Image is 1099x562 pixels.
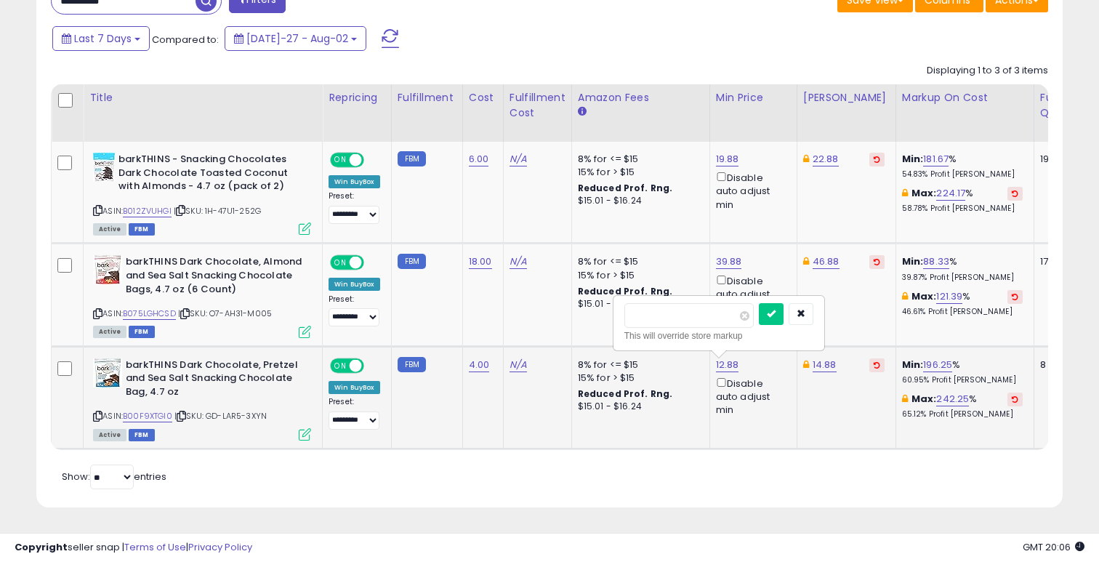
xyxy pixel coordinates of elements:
[716,169,786,212] div: Disable auto adjust min
[174,205,261,217] span: | SKU: 1H-47U1-252G
[902,273,1023,283] p: 39.87% Profit [PERSON_NAME]
[813,358,837,372] a: 14.88
[902,187,1023,214] div: %
[126,358,302,403] b: barkTHINS Dark Chocolate, Pretzel and Sea Salt Snacking Chocolate Bag, 4.7 oz
[178,308,272,319] span: | SKU: O7-AH31-M005
[936,289,962,304] a: 121.39
[118,153,295,197] b: barkTHINS - Snacking Chocolates Dark Chocolate Toasted Coconut with Almonds - 4.7 oz (pack of 2)
[911,186,937,200] b: Max:
[174,410,267,422] span: | SKU: GD-LAR5-3XYN
[902,290,1023,317] div: %
[578,269,699,282] div: 15% for > $15
[911,289,937,303] b: Max:
[246,31,348,46] span: [DATE]-27 - Aug-02
[578,401,699,413] div: $15.01 - $16.24
[469,358,490,372] a: 4.00
[93,358,122,388] img: 51WrLE6l6RL._SL40_.jpg
[62,470,166,483] span: Show: entries
[329,294,380,327] div: Preset:
[510,358,527,372] a: N/A
[123,410,172,422] a: B00F9XTGI0
[362,257,385,269] span: OFF
[331,154,350,166] span: ON
[129,326,155,338] span: FBM
[578,255,699,268] div: 8% for <= $15
[469,254,492,269] a: 18.00
[225,26,366,51] button: [DATE]-27 - Aug-02
[578,182,673,194] b: Reduced Prof. Rng.
[936,186,965,201] a: 224.17
[331,359,350,372] span: ON
[329,175,380,188] div: Win BuyBox
[923,152,949,166] a: 181.67
[188,540,252,554] a: Privacy Policy
[129,223,155,236] span: FBM
[803,90,890,105] div: [PERSON_NAME]
[895,84,1034,142] th: The percentage added to the cost of goods (COGS) that forms the calculator for Min & Max prices.
[1023,540,1084,554] span: 2025-08-10 20:06 GMT
[716,254,742,269] a: 39.88
[923,358,952,372] a: 196.25
[362,154,385,166] span: OFF
[89,90,316,105] div: Title
[923,254,949,269] a: 88.33
[93,223,126,236] span: All listings currently available for purchase on Amazon
[93,358,311,439] div: ASIN:
[902,255,1023,282] div: %
[469,90,497,105] div: Cost
[1040,90,1090,121] div: Fulfillable Quantity
[902,153,1023,180] div: %
[902,358,924,372] b: Min:
[578,153,699,166] div: 8% for <= $15
[123,308,176,320] a: B075LGHCSD
[469,152,489,166] a: 6.00
[398,90,456,105] div: Fulfillment
[902,169,1023,180] p: 54.83% Profit [PERSON_NAME]
[578,166,699,179] div: 15% for > $15
[578,388,673,400] b: Reduced Prof. Rng.
[93,255,122,284] img: 51bcpInb-oL._SL40_.jpg
[813,152,839,166] a: 22.88
[902,254,924,268] b: Min:
[510,254,527,269] a: N/A
[510,90,565,121] div: Fulfillment Cost
[329,381,380,394] div: Win BuyBox
[902,375,1023,385] p: 60.95% Profit [PERSON_NAME]
[329,397,380,430] div: Preset:
[74,31,132,46] span: Last 7 Days
[902,90,1028,105] div: Markup on Cost
[93,153,115,182] img: 51RZBeOwpuL._SL40_.jpg
[93,429,126,441] span: All listings currently available for purchase on Amazon
[93,326,126,338] span: All listings currently available for purchase on Amazon
[129,429,155,441] span: FBM
[578,195,699,207] div: $15.01 - $16.24
[15,541,252,555] div: seller snap | |
[362,359,385,372] span: OFF
[902,409,1023,420] p: 65.12% Profit [PERSON_NAME]
[902,358,1023,385] div: %
[716,273,786,315] div: Disable auto adjust min
[578,372,699,385] div: 15% for > $15
[93,255,311,336] div: ASIN:
[578,298,699,310] div: $15.01 - $16.24
[15,540,68,554] strong: Copyright
[578,285,673,297] b: Reduced Prof. Rng.
[902,307,1023,317] p: 46.61% Profit [PERSON_NAME]
[911,392,937,406] b: Max:
[578,105,587,119] small: Amazon Fees.
[126,255,302,300] b: barkTHINS Dark Chocolate, Almond and Sea Salt Snacking Chocolate Bags, 4.7 oz (6 Count)
[331,257,350,269] span: ON
[902,204,1023,214] p: 58.78% Profit [PERSON_NAME]
[1040,358,1085,372] div: 8
[398,357,426,372] small: FBM
[936,392,969,406] a: 242.25
[716,358,739,372] a: 12.88
[1040,255,1085,268] div: 17
[52,26,150,51] button: Last 7 Days
[716,90,791,105] div: Min Price
[510,152,527,166] a: N/A
[124,540,186,554] a: Terms of Use
[152,33,219,47] span: Compared to:
[578,358,699,372] div: 8% for <= $15
[716,152,739,166] a: 19.88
